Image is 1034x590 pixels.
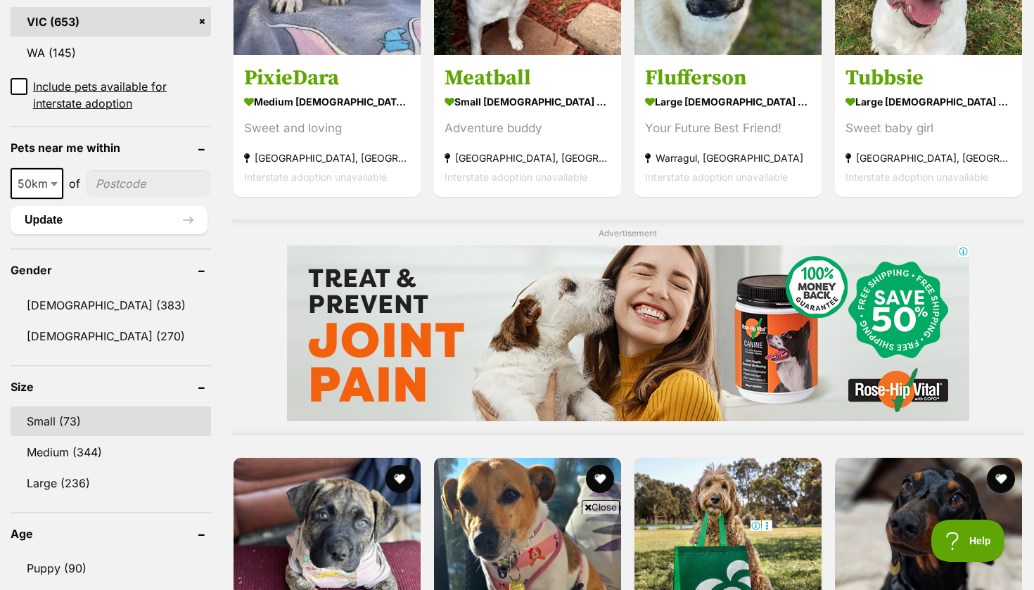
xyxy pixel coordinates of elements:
[244,65,410,91] h3: PixieDara
[931,520,1006,562] iframe: Help Scout Beacon - Open
[12,174,62,193] span: 50km
[645,171,788,183] span: Interstate adoption unavailable
[244,171,387,183] span: Interstate adoption unavailable
[445,171,587,183] span: Interstate adoption unavailable
[261,520,773,583] iframe: Advertisement
[385,465,414,493] button: favourite
[244,148,410,167] strong: [GEOGRAPHIC_DATA], [GEOGRAPHIC_DATA]
[987,465,1015,493] button: favourite
[33,78,211,112] span: Include pets available for interstate adoption
[445,119,611,138] div: Adventure buddy
[445,148,611,167] strong: [GEOGRAPHIC_DATA], [GEOGRAPHIC_DATA]
[11,38,211,68] a: WA (145)
[232,219,1023,435] div: Advertisement
[11,380,211,393] header: Size
[244,91,410,112] strong: medium [DEMOGRAPHIC_DATA] Dog
[11,78,211,112] a: Include pets available for interstate adoption
[11,168,63,199] span: 50km
[845,119,1011,138] div: Sweet baby girl
[845,148,1011,167] strong: [GEOGRAPHIC_DATA], [GEOGRAPHIC_DATA]
[11,264,211,276] header: Gender
[11,7,211,37] a: VIC (653)
[11,321,211,351] a: [DEMOGRAPHIC_DATA] (270)
[634,54,822,197] a: Flufferson large [DEMOGRAPHIC_DATA] Dog Your Future Best Friend! Warragul, [GEOGRAPHIC_DATA] Inte...
[445,91,611,112] strong: small [DEMOGRAPHIC_DATA] Dog
[645,148,811,167] strong: Warragul, [GEOGRAPHIC_DATA]
[11,468,211,498] a: Large (236)
[11,141,211,154] header: Pets near me within
[244,119,410,138] div: Sweet and loving
[586,465,614,493] button: favourite
[11,437,211,467] a: Medium (344)
[69,175,80,192] span: of
[11,527,211,540] header: Age
[11,290,211,320] a: [DEMOGRAPHIC_DATA] (383)
[234,54,421,197] a: PixieDara medium [DEMOGRAPHIC_DATA] Dog Sweet and loving [GEOGRAPHIC_DATA], [GEOGRAPHIC_DATA] Int...
[11,553,211,583] a: Puppy (90)
[11,406,211,436] a: Small (73)
[845,65,1011,91] h3: Tubbsie
[645,91,811,112] strong: large [DEMOGRAPHIC_DATA] Dog
[645,65,811,91] h3: Flufferson
[645,119,811,138] div: Your Future Best Friend!
[845,91,1011,112] strong: large [DEMOGRAPHIC_DATA] Dog
[445,65,611,91] h3: Meatball
[582,500,620,514] span: Close
[434,54,621,197] a: Meatball small [DEMOGRAPHIC_DATA] Dog Adventure buddy [GEOGRAPHIC_DATA], [GEOGRAPHIC_DATA] Inters...
[835,54,1022,197] a: Tubbsie large [DEMOGRAPHIC_DATA] Dog Sweet baby girl [GEOGRAPHIC_DATA], [GEOGRAPHIC_DATA] Interst...
[86,170,211,197] input: postcode
[845,171,988,183] span: Interstate adoption unavailable
[11,206,208,234] button: Update
[287,245,969,421] iframe: Advertisement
